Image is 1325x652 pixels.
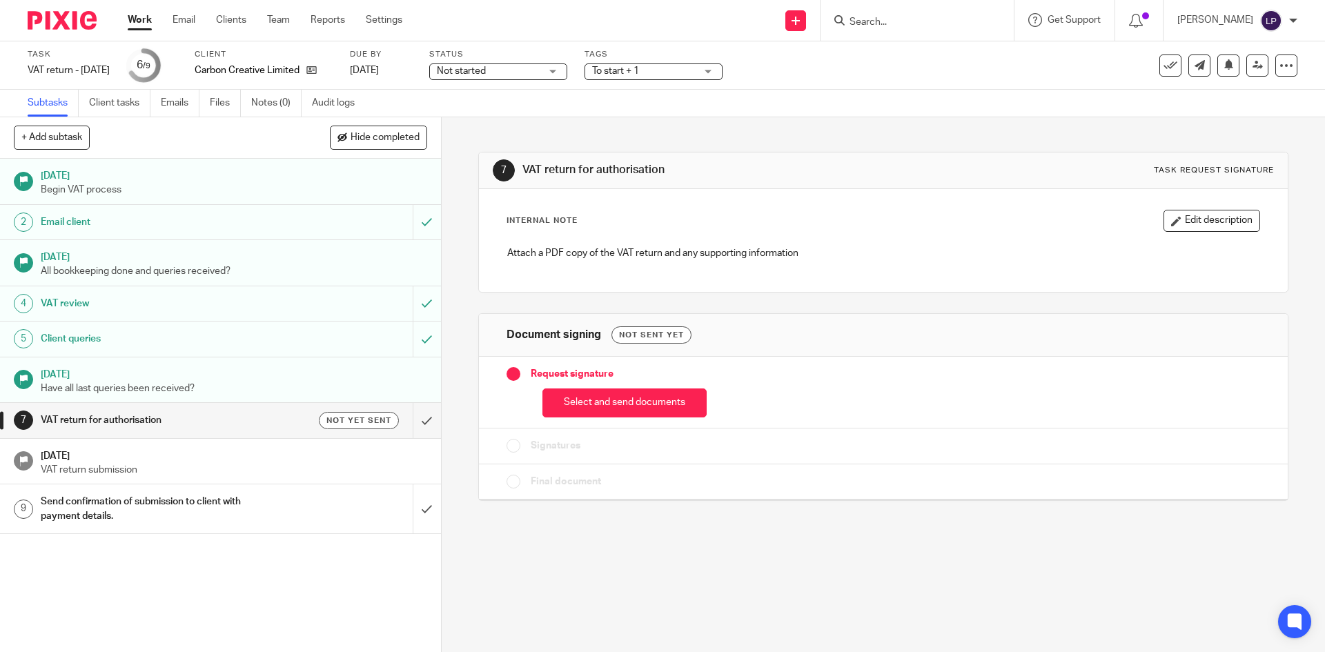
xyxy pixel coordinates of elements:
div: Not sent yet [611,326,691,344]
a: Email [173,13,195,27]
div: 4 [14,294,33,313]
h1: Client queries [41,328,279,349]
h1: Email client [41,212,279,233]
a: Notes (0) [251,90,302,117]
a: Client tasks [89,90,150,117]
div: Task request signature [1154,165,1274,176]
h1: VAT return for authorisation [41,410,279,431]
label: Task [28,49,110,60]
p: Internal Note [507,215,578,226]
a: Settings [366,13,402,27]
div: VAT return - [DATE] [28,63,110,77]
h1: [DATE] [41,364,427,382]
a: Emails [161,90,199,117]
img: Pixie [28,11,97,30]
button: Edit description [1164,210,1260,232]
label: Tags [585,49,723,60]
div: 7 [14,411,33,430]
p: Carbon Creative Limited [195,63,300,77]
label: Status [429,49,567,60]
small: /9 [143,62,150,70]
span: Signatures [531,439,580,453]
label: Client [195,49,333,60]
span: Not yet sent [326,415,391,426]
span: [DATE] [350,66,379,75]
label: Due by [350,49,412,60]
input: Search [848,17,972,29]
p: VAT return submission [41,463,427,477]
a: Clients [216,13,246,27]
div: VAT return - August 2025 [28,63,110,77]
h1: VAT return for authorisation [522,163,913,177]
div: 6 [137,57,150,73]
p: Have all last queries been received? [41,382,427,395]
span: Hide completed [351,132,420,144]
p: [PERSON_NAME] [1177,13,1253,27]
a: Subtasks [28,90,79,117]
span: Request signature [531,367,614,381]
span: Not started [437,66,486,76]
a: Work [128,13,152,27]
h1: [DATE] [41,247,427,264]
div: 2 [14,213,33,232]
a: Team [267,13,290,27]
button: Hide completed [330,126,427,149]
span: Final document [531,475,601,488]
img: svg%3E [1260,10,1282,32]
button: Select and send documents [542,388,707,418]
span: To start + 1 [592,66,639,76]
div: 7 [493,159,515,181]
a: Audit logs [312,90,365,117]
a: Reports [311,13,345,27]
h1: [DATE] [41,446,427,463]
h1: Document signing [507,328,601,342]
div: 9 [14,500,33,519]
a: Files [210,90,241,117]
h1: Send confirmation of submission to client with payment details. [41,491,279,526]
p: Begin VAT process [41,183,427,197]
h1: [DATE] [41,166,427,183]
div: 5 [14,329,33,348]
h1: VAT review [41,293,279,314]
span: Get Support [1048,15,1101,25]
p: Attach a PDF copy of the VAT return and any supporting information [507,246,1259,260]
button: + Add subtask [14,126,90,149]
p: All bookkeeping done and queries received? [41,264,427,278]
